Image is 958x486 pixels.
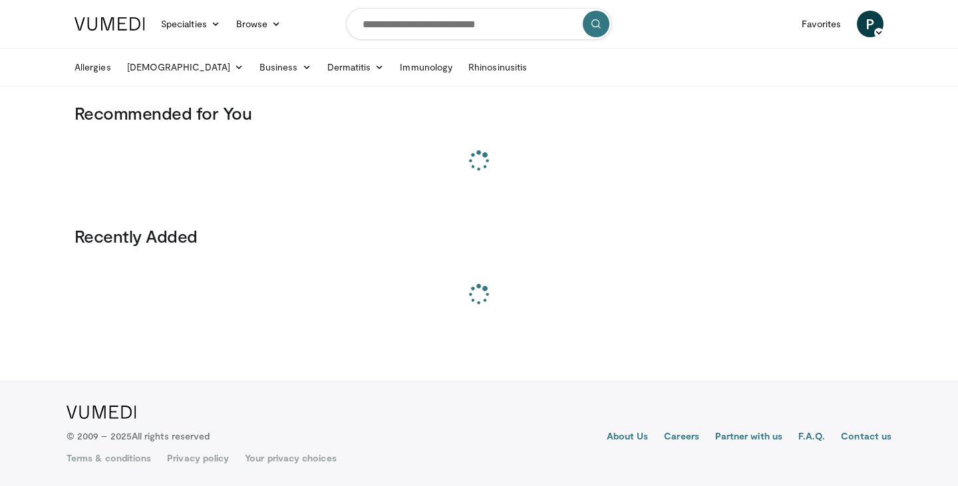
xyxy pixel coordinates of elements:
[228,11,289,37] a: Browse
[75,225,883,247] h3: Recently Added
[67,429,210,443] p: © 2009 – 2025
[75,17,145,31] img: VuMedi Logo
[67,406,136,419] img: VuMedi Logo
[67,54,119,80] a: Allergies
[664,429,699,445] a: Careers
[794,11,849,37] a: Favorites
[75,102,883,124] h3: Recommended for You
[119,54,251,80] a: [DEMOGRAPHIC_DATA]
[319,54,393,80] a: Dermatitis
[167,451,229,465] a: Privacy policy
[153,11,228,37] a: Specialties
[841,429,891,445] a: Contact us
[132,430,210,441] span: All rights reserved
[346,8,612,40] input: Search topics, interventions
[798,429,825,445] a: F.A.Q.
[392,54,460,80] a: Immunology
[460,54,535,80] a: Rhinosinusitis
[715,429,782,445] a: Partner with us
[251,54,319,80] a: Business
[607,429,649,445] a: About Us
[67,451,151,465] a: Terms & conditions
[245,451,336,465] a: Your privacy choices
[857,11,883,37] a: P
